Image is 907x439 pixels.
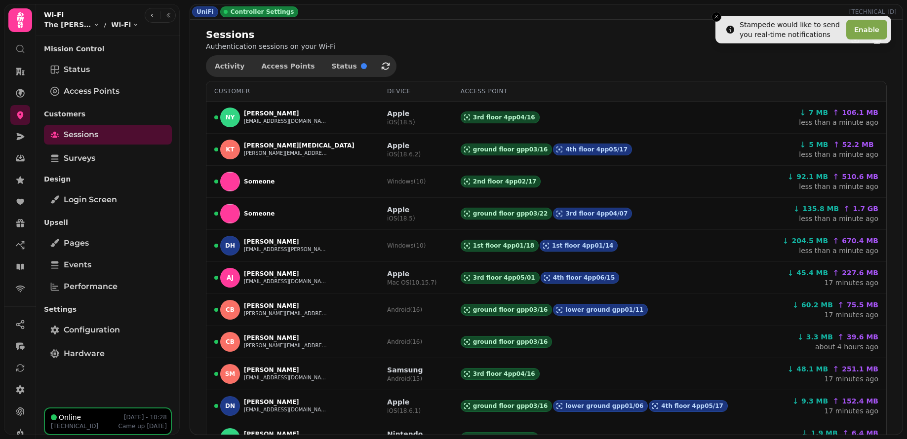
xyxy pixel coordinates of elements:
[44,40,172,58] p: Mission Control
[244,302,328,310] p: [PERSON_NAME]
[226,114,235,121] span: NY
[253,56,322,76] button: Access Points
[59,412,81,422] p: Online
[473,242,534,250] span: 1st floor 4pp01/18
[814,237,828,245] span: MB
[261,63,315,70] span: Access Points
[44,20,91,30] span: The [PERSON_NAME] Town
[796,172,828,182] span: 92.1
[44,20,99,30] button: The [PERSON_NAME] Town
[864,429,878,437] span: MB
[799,118,878,126] a: less than a minute ago
[387,178,426,185] p: Windows ( 10 )
[799,215,878,222] a: less than a minute ago
[206,41,335,51] p: Authentication sessions on your Wi-Fi
[809,108,828,117] span: 7
[387,375,423,383] p: Android ( 15 )
[192,6,218,17] div: UniFi
[231,8,294,16] span: Controller Settings
[51,422,98,430] p: [TECHNICAL_ID]
[387,306,422,314] p: Android ( 16 )
[244,246,328,254] button: [EMAIL_ADDRESS][PERSON_NAME][DOMAIN_NAME]
[473,370,535,378] span: 3rd floor 4pp04/16
[825,311,878,319] a: 17 minutes ago
[244,110,328,117] p: [PERSON_NAME]
[473,306,548,314] span: ground floor gpp03/16
[865,205,878,213] span: GB
[227,274,234,281] span: AJ
[118,423,145,430] span: Came up
[864,333,878,341] span: MB
[64,324,120,336] span: Configuration
[387,87,445,95] div: Device
[111,20,139,30] button: Wi-Fi
[44,300,172,318] p: Settings
[818,301,832,309] span: MB
[44,148,172,168] a: Surveys
[801,300,833,310] span: 60.2
[814,141,828,148] span: MB
[206,28,335,41] h2: Sessions
[825,279,878,287] a: 17 minutes ago
[864,173,878,181] span: MB
[44,277,172,296] a: Performance
[814,365,828,373] span: MB
[815,343,878,351] a: about 4 hours ago
[864,269,878,277] span: MB
[64,129,98,141] span: Sessions
[846,20,887,39] button: Enable
[814,109,828,116] span: MB
[842,236,878,246] span: 670.4
[473,274,535,282] span: 3rd floor 4pp05/01
[799,183,878,190] a: less than a minute ago
[842,140,874,149] span: 52.2
[215,63,244,70] span: Activity
[847,300,878,310] span: 75.5
[553,274,615,282] span: 4th floor 4pp06/15
[552,242,613,250] span: 1st floor 4pp01/14
[44,233,172,253] a: Pages
[565,402,643,410] span: lower ground gpp01/06
[814,269,828,277] span: MB
[711,12,721,22] button: Close toast
[387,429,438,439] p: Nintendo
[244,270,328,278] p: [PERSON_NAME]
[791,236,828,246] span: 204.5
[842,108,878,117] span: 106.1
[796,268,828,278] span: 45.4
[864,365,878,373] span: MB
[565,210,628,218] span: 3rd floor 4pp04/07
[44,190,172,210] a: Login screen
[802,204,839,214] span: 135.8
[864,397,878,405] span: MB
[44,344,172,364] a: Hardware
[473,113,535,121] span: 3rd floor 4pp04/16
[847,332,878,342] span: 39.6
[64,237,89,249] span: Pages
[64,281,118,293] span: Performance
[387,109,415,118] p: Apple
[801,396,828,406] span: 9.3
[64,152,95,164] span: Surveys
[44,81,172,101] a: Access Points
[44,60,172,79] a: Status
[244,398,328,406] p: [PERSON_NAME]
[225,370,236,377] span: SM
[852,428,878,438] span: 6.4
[387,215,415,222] p: iOS ( 18.5 )
[244,342,328,350] button: [PERSON_NAME][EMAIL_ADDRESS][DOMAIN_NAME]
[387,407,421,415] p: iOS ( 18.6.1 )
[864,109,878,116] span: MB
[64,259,91,271] span: Events
[473,338,548,346] span: ground floor gpp03/16
[825,205,839,213] span: MB
[842,364,878,374] span: 251.1
[818,333,832,341] span: MB
[214,87,371,95] div: Customer
[44,20,139,30] nav: breadcrumb
[387,205,415,215] p: Apple
[226,146,234,153] span: KT
[806,332,833,342] span: 3.3
[842,268,878,278] span: 227.6
[799,247,878,255] a: less than a minute ago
